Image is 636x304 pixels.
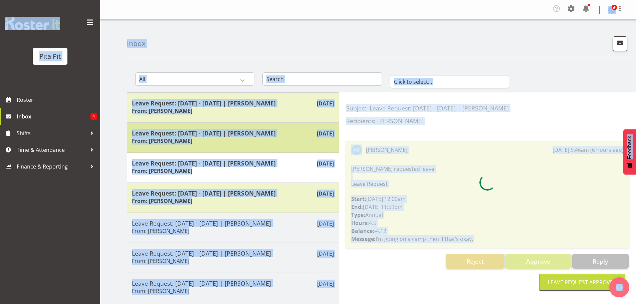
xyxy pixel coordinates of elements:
span: 4 [90,113,97,120]
h5: Leave Request: [DATE] - [DATE] | [PERSON_NAME] [132,160,334,167]
p: [DATE] [317,160,334,168]
h5: Leave Request: [DATE] - [DATE] | [PERSON_NAME] [132,99,334,107]
input: Search [262,72,382,86]
h6: From: [PERSON_NAME] [132,198,192,204]
p: [DATE] [317,220,334,228]
h6: From: [PERSON_NAME] [132,137,192,144]
p: [DATE] [317,99,334,107]
input: Click to select... [390,75,509,88]
span: Roster [17,95,97,105]
p: [DATE] [317,190,334,198]
h6: From: [PERSON_NAME] [132,288,189,294]
img: help-xxl-2.png [616,284,623,291]
div: Pita Pit [39,51,61,61]
h5: Leave Request: [DATE] - [DATE] | [PERSON_NAME] [132,220,334,227]
img: Rosterit website logo [5,17,60,30]
span: Shifts [17,128,87,138]
h6: From: [PERSON_NAME] [132,107,192,114]
div: Leave Request Approved [548,278,617,286]
h5: Leave Request: [DATE] - [DATE] | [PERSON_NAME] [132,250,334,257]
h5: Leave Request: [DATE] - [DATE] | [PERSON_NAME] [132,190,334,197]
span: Feedback [627,136,633,159]
span: Time & Attendance [17,145,87,155]
span: Finance & Reporting [17,162,87,172]
h5: Leave Request: [DATE] - [DATE] | [PERSON_NAME] [132,280,334,287]
h4: Inbox [127,40,146,47]
span: Inbox [17,111,90,121]
img: jason-simpson133.jpg [608,6,616,14]
h6: From: [PERSON_NAME] [132,258,189,264]
p: [DATE] [317,250,334,258]
h6: From: [PERSON_NAME] [132,228,189,234]
p: [DATE] [317,129,334,137]
button: Feedback - Show survey [623,129,636,175]
p: [DATE] [317,280,334,288]
h5: Leave Request: [DATE] - [DATE] | [PERSON_NAME] [132,129,334,137]
h6: From: [PERSON_NAME] [132,168,192,174]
